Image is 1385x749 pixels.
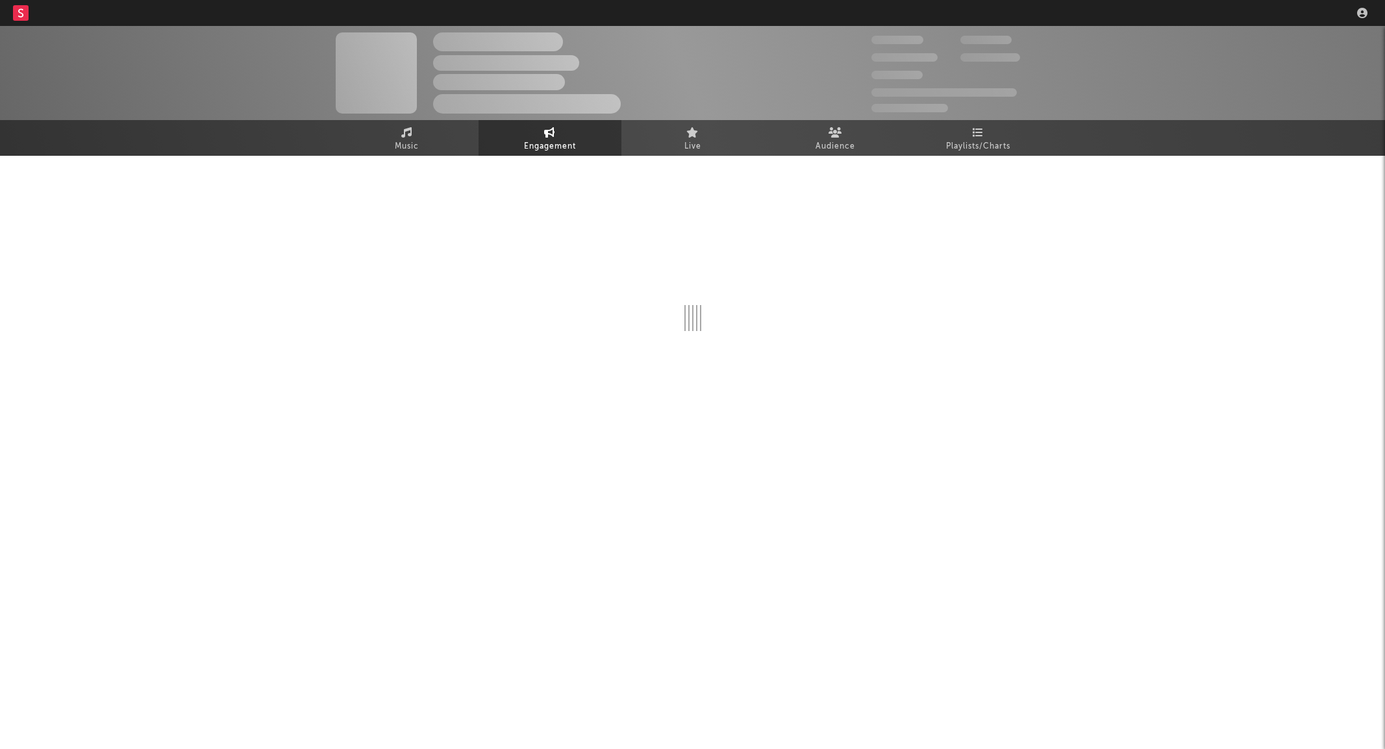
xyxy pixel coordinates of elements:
[336,120,479,156] a: Music
[871,88,1017,97] span: 50,000,000 Monthly Listeners
[960,53,1020,62] span: 1,000,000
[871,36,923,44] span: 300,000
[871,104,948,112] span: Jump Score: 85.0
[764,120,907,156] a: Audience
[524,139,576,154] span: Engagement
[907,120,1050,156] a: Playlists/Charts
[479,120,621,156] a: Engagement
[684,139,701,154] span: Live
[871,71,923,79] span: 100,000
[946,139,1010,154] span: Playlists/Charts
[816,139,855,154] span: Audience
[395,139,419,154] span: Music
[960,36,1012,44] span: 100,000
[871,53,938,62] span: 50,000,000
[621,120,764,156] a: Live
